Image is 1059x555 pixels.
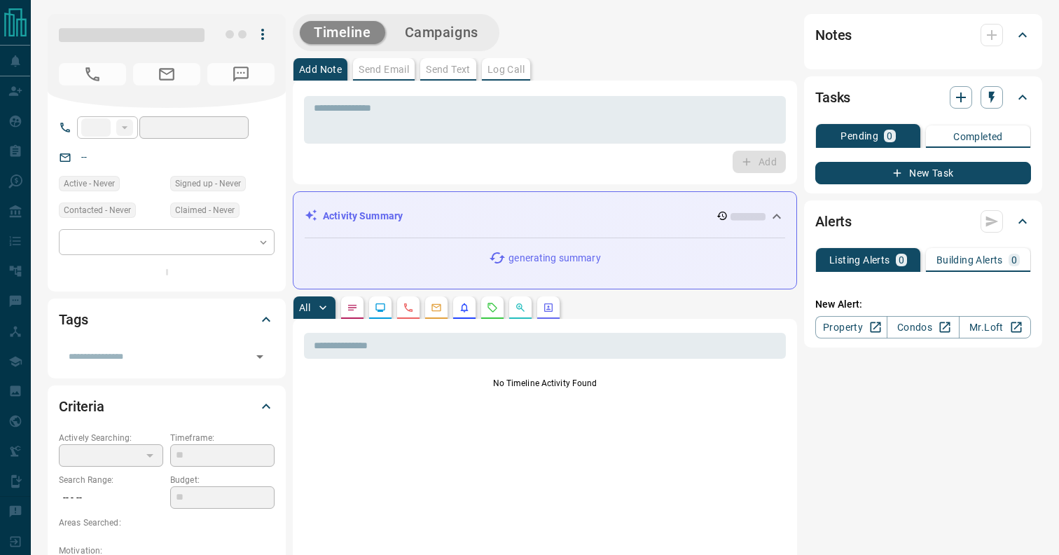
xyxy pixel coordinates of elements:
[487,302,498,313] svg: Requests
[305,203,785,229] div: Activity Summary
[175,203,235,217] span: Claimed - Never
[887,316,959,338] a: Condos
[375,302,386,313] svg: Lead Browsing Activity
[1011,255,1017,265] p: 0
[304,377,786,390] p: No Timeline Activity Found
[170,474,275,486] p: Budget:
[59,303,275,336] div: Tags
[459,302,470,313] svg: Listing Alerts
[815,297,1031,312] p: New Alert:
[887,131,892,141] p: 0
[815,162,1031,184] button: New Task
[133,63,200,85] span: No Email
[391,21,492,44] button: Campaigns
[515,302,526,313] svg: Opportunities
[959,316,1031,338] a: Mr.Loft
[59,432,163,444] p: Actively Searching:
[59,395,104,418] h2: Criteria
[64,177,115,191] span: Active - Never
[815,18,1031,52] div: Notes
[815,210,852,233] h2: Alerts
[299,64,342,74] p: Add Note
[59,308,88,331] h2: Tags
[299,303,310,313] p: All
[840,131,878,141] p: Pending
[899,255,904,265] p: 0
[175,177,241,191] span: Signed up - Never
[829,255,890,265] p: Listing Alerts
[59,63,126,85] span: No Number
[815,24,852,46] h2: Notes
[347,302,358,313] svg: Notes
[815,205,1031,238] div: Alerts
[815,81,1031,114] div: Tasks
[815,316,887,338] a: Property
[207,63,275,85] span: No Number
[59,486,163,509] p: -- - --
[64,203,131,217] span: Contacted - Never
[59,390,275,423] div: Criteria
[508,251,600,266] p: generating summary
[431,302,442,313] svg: Emails
[59,516,275,529] p: Areas Searched:
[953,132,1003,142] p: Completed
[81,151,87,163] a: --
[250,347,270,366] button: Open
[170,432,275,444] p: Timeframe:
[323,209,403,224] p: Activity Summary
[815,86,850,109] h2: Tasks
[59,474,163,486] p: Search Range:
[403,302,414,313] svg: Calls
[936,255,1003,265] p: Building Alerts
[300,21,385,44] button: Timeline
[543,302,554,313] svg: Agent Actions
